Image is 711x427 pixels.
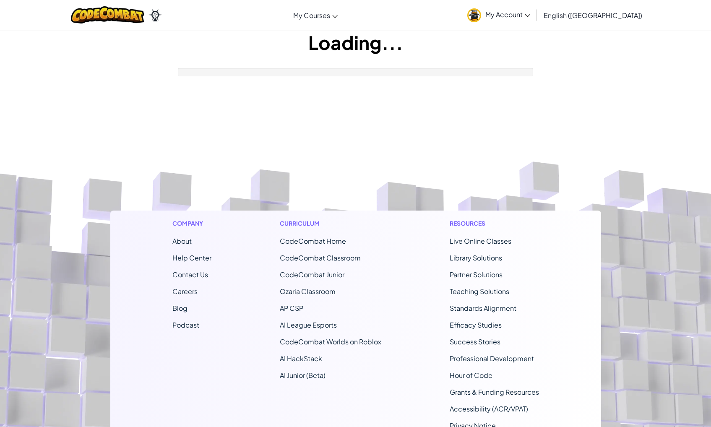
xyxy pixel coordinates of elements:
a: AI League Esports [280,320,337,329]
a: Careers [172,287,198,296]
a: Blog [172,304,188,312]
a: English ([GEOGRAPHIC_DATA]) [539,4,646,26]
a: Ozaria Classroom [280,287,336,296]
a: Help Center [172,253,211,262]
a: Hour of Code [450,371,492,380]
a: Library Solutions [450,253,502,262]
img: CodeCombat logo [71,6,144,23]
a: AI Junior (Beta) [280,371,326,380]
a: Accessibility (ACR/VPAT) [450,404,528,413]
h1: Curriculum [280,219,381,228]
img: avatar [467,8,481,22]
span: Contact Us [172,270,208,279]
h1: Company [172,219,211,228]
span: My Courses [293,11,330,20]
a: AI HackStack [280,354,322,363]
a: Professional Development [450,354,534,363]
a: My Courses [289,4,342,26]
a: CodeCombat Classroom [280,253,361,262]
a: Teaching Solutions [450,287,509,296]
a: Podcast [172,320,199,329]
img: Ozaria [148,9,162,21]
span: English ([GEOGRAPHIC_DATA]) [544,11,642,20]
a: Partner Solutions [450,270,503,279]
a: Efficacy Studies [450,320,502,329]
a: Standards Alignment [450,304,516,312]
span: CodeCombat Home [280,237,346,245]
a: Grants & Funding Resources [450,388,539,396]
a: My Account [463,2,534,28]
a: Success Stories [450,337,500,346]
a: CodeCombat Worlds on Roblox [280,337,381,346]
a: About [172,237,192,245]
a: Live Online Classes [450,237,511,245]
span: My Account [485,10,530,19]
a: AP CSP [280,304,303,312]
h1: Resources [450,219,539,228]
a: CodeCombat Junior [280,270,344,279]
